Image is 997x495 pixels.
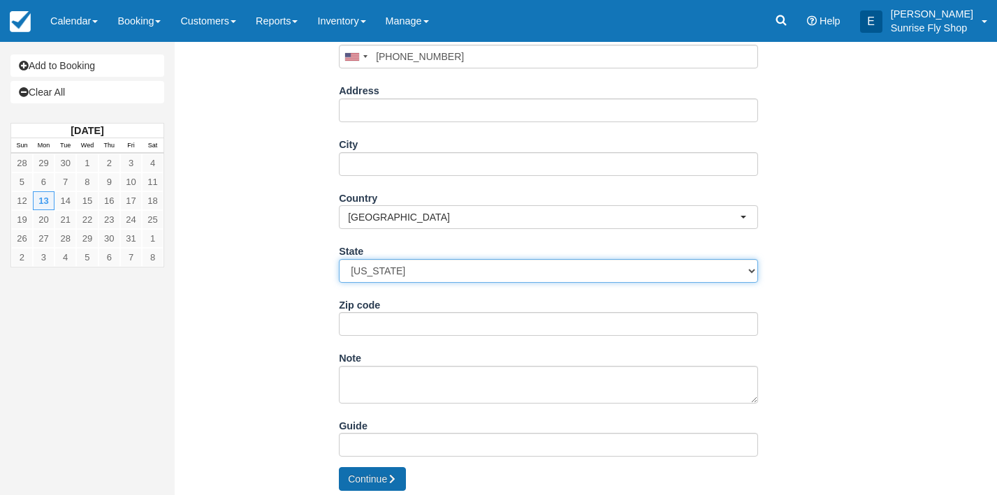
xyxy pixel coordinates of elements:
p: [PERSON_NAME] [891,7,973,21]
label: Address [339,79,379,98]
th: Tue [54,138,76,154]
a: Add to Booking [10,54,164,77]
a: 29 [33,154,54,172]
a: 25 [142,210,163,229]
th: Mon [33,138,54,154]
a: 6 [33,172,54,191]
a: 2 [99,154,120,172]
a: 13 [33,191,54,210]
img: checkfront-main-nav-mini-logo.png [10,11,31,32]
a: 10 [120,172,142,191]
th: Fri [120,138,142,154]
a: Clear All [10,81,164,103]
a: 8 [76,172,98,191]
a: 21 [54,210,76,229]
a: 3 [120,154,142,172]
a: 16 [99,191,120,210]
p: Sunrise Fly Shop [891,21,973,35]
a: 4 [142,154,163,172]
span: Help [820,15,840,27]
a: 28 [54,229,76,248]
a: 4 [54,248,76,267]
th: Thu [99,138,120,154]
a: 24 [120,210,142,229]
th: Wed [76,138,98,154]
a: 11 [142,172,163,191]
span: [GEOGRAPHIC_DATA] [348,210,740,224]
a: 28 [11,154,33,172]
a: 1 [76,154,98,172]
a: 8 [142,248,163,267]
a: 23 [99,210,120,229]
a: 17 [120,191,142,210]
a: 15 [76,191,98,210]
a: 5 [76,248,98,267]
a: 18 [142,191,163,210]
a: 14 [54,191,76,210]
a: 30 [54,154,76,172]
label: City [339,133,358,152]
strong: [DATE] [71,125,103,136]
label: State [339,239,363,259]
label: Zip code [339,293,380,313]
a: 6 [99,248,120,267]
button: [GEOGRAPHIC_DATA] [339,205,758,229]
label: Country [339,186,377,206]
div: E [860,10,882,33]
button: Continue [339,467,406,491]
a: 9 [99,172,120,191]
label: Note [339,346,361,366]
a: 30 [99,229,120,248]
th: Sun [11,138,33,154]
div: United States: +1 [340,45,372,68]
a: 22 [76,210,98,229]
a: 5 [11,172,33,191]
a: 26 [11,229,33,248]
a: 27 [33,229,54,248]
i: Help [807,16,817,26]
th: Sat [142,138,163,154]
a: 31 [120,229,142,248]
a: 1 [142,229,163,248]
a: 29 [76,229,98,248]
a: 2 [11,248,33,267]
a: 20 [33,210,54,229]
a: 3 [33,248,54,267]
a: 12 [11,191,33,210]
a: 7 [120,248,142,267]
a: 19 [11,210,33,229]
a: 7 [54,172,76,191]
label: Guide [339,414,367,434]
